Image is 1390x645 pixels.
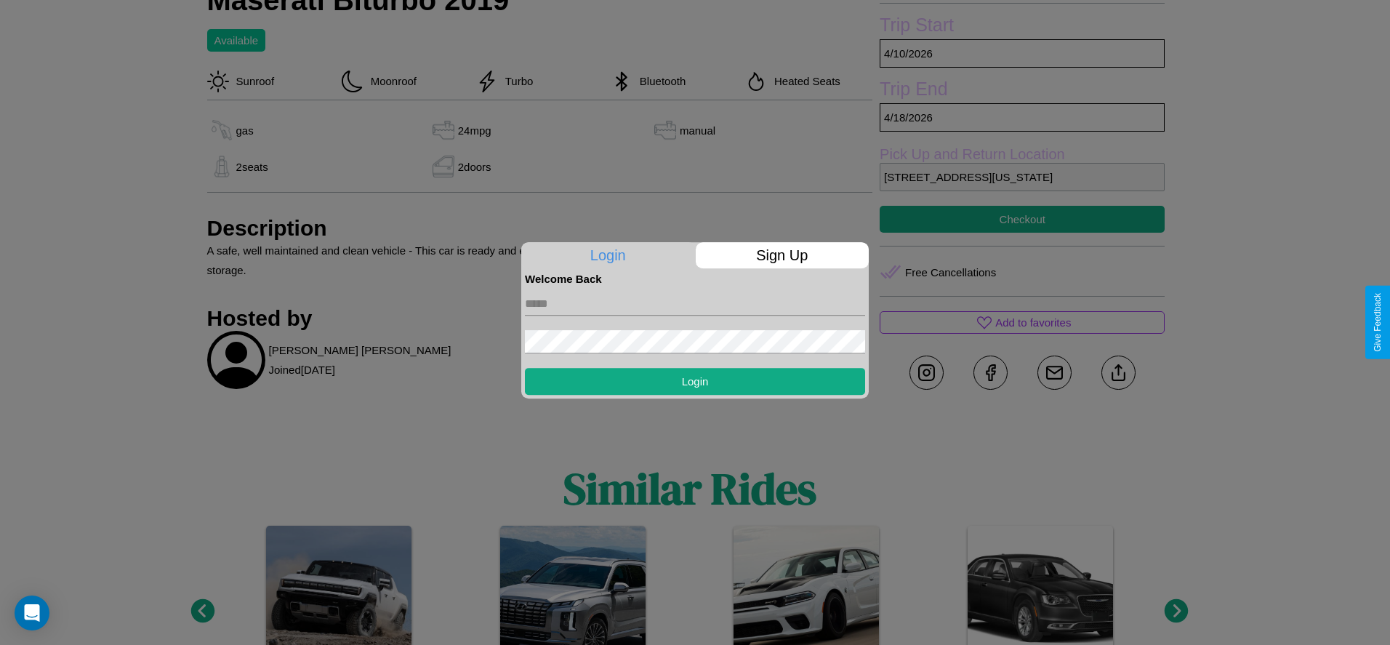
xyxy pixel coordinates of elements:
p: Login [521,242,695,268]
button: Login [525,368,865,395]
div: Open Intercom Messenger [15,596,49,630]
div: Give Feedback [1373,293,1383,352]
h4: Welcome Back [525,273,865,285]
p: Sign Up [696,242,869,268]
